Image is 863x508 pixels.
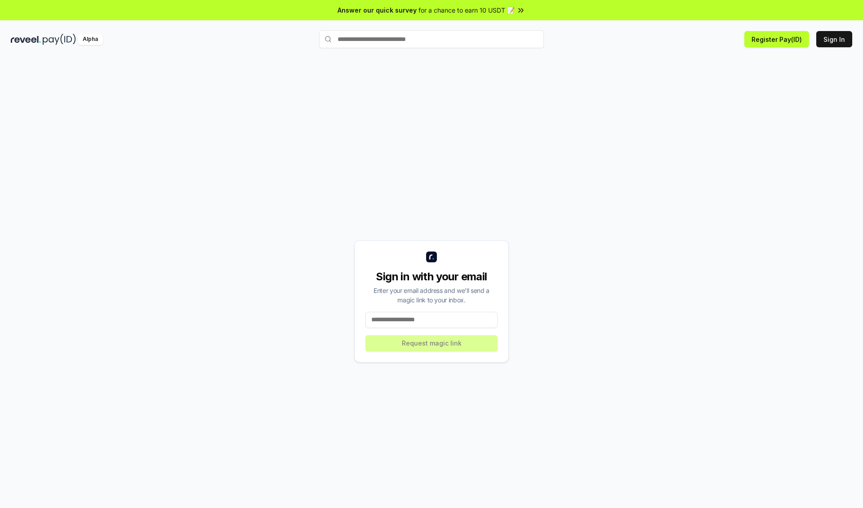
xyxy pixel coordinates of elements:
img: logo_small [426,252,437,262]
img: pay_id [43,34,76,45]
span: Answer our quick survey [338,5,417,15]
button: Sign In [816,31,852,47]
img: reveel_dark [11,34,41,45]
div: Alpha [78,34,103,45]
div: Sign in with your email [365,270,498,284]
span: for a chance to earn 10 USDT 📝 [418,5,515,15]
div: Enter your email address and we’ll send a magic link to your inbox. [365,286,498,305]
button: Register Pay(ID) [744,31,809,47]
